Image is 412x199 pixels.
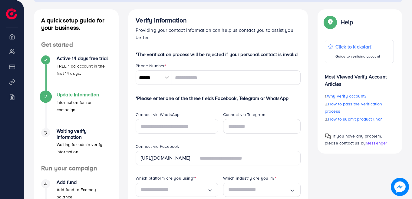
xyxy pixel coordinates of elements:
[34,164,119,172] h4: Run your campaign
[57,141,111,155] p: Waiting for admin verify information.
[34,92,119,128] li: Update Information
[136,143,179,149] label: Connect via Facebook
[335,43,380,50] p: Click to kickstart!
[325,133,382,146] span: If you have any problem, please contact us by
[228,185,289,194] input: Search for option
[136,151,195,165] div: [URL][DOMAIN_NAME]
[57,179,111,185] h4: Add fund
[34,41,119,48] h4: Get started
[136,183,218,197] div: Search for option
[223,183,301,197] div: Search for option
[136,51,301,58] p: *The verification process will be rejected if your personal contact is invalid
[341,18,353,26] p: Help
[327,93,366,99] span: Why verify account?
[6,8,17,19] img: logo
[325,17,336,28] img: Popup guide
[44,181,47,187] span: 4
[34,17,119,31] h4: A quick setup guide for your business.
[136,17,301,24] h4: Verify information
[325,100,394,115] p: 2.
[136,26,301,41] p: Providing your contact information can help us contact you to assist you better.
[325,101,382,114] span: How to pass the verification process
[366,140,387,146] span: Messenger
[57,99,111,113] p: Information for run campaign.
[57,62,111,77] p: FREE 1 ad account in the first 14 days.
[335,53,380,60] p: Guide to verifying account
[325,115,394,123] p: 3.
[44,129,47,136] span: 3
[57,55,111,61] h4: Active 14 days free trial
[392,179,408,195] img: image
[141,185,207,194] input: Search for option
[328,116,382,122] span: How to submit product link?
[325,133,331,139] img: Popup guide
[136,63,166,69] label: Phone Number
[136,111,180,118] label: Connect via WhatsApp
[136,95,301,102] p: *Please enter one of the three fields Facebook, Telegram or WhatsApp
[34,128,119,164] li: Waiting verify information
[44,93,47,100] span: 2
[325,68,394,88] p: Most Viewed Verify Account Articles
[325,92,394,100] p: 1.
[34,55,119,92] li: Active 14 days free trial
[223,175,276,181] label: Which industry are you in?
[136,175,196,181] label: Which platform are you using?
[57,128,111,140] h4: Waiting verify information
[57,92,111,98] h4: Update Information
[223,111,265,118] label: Connect via Telegram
